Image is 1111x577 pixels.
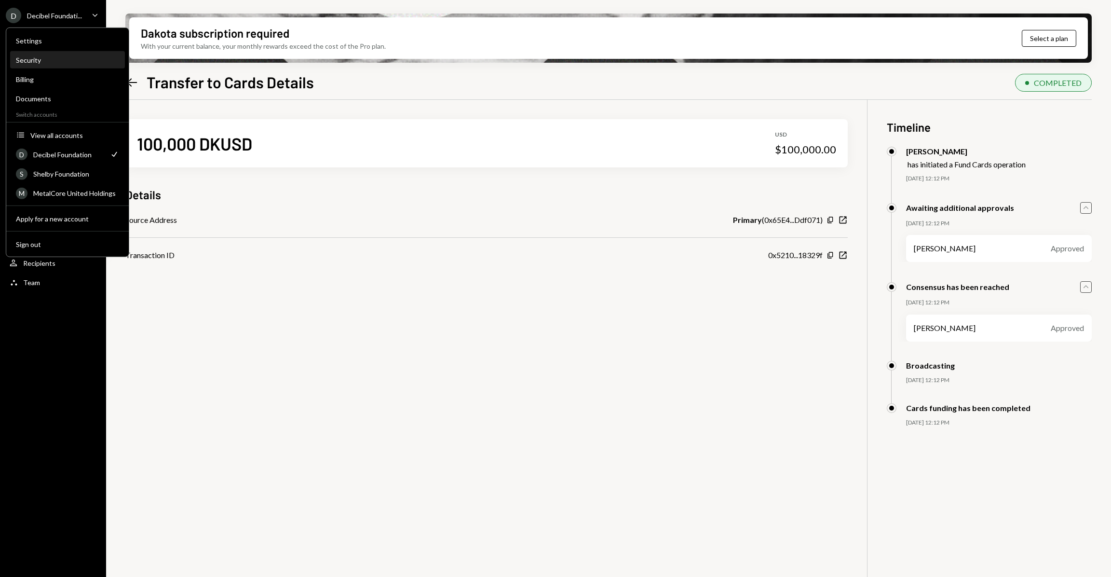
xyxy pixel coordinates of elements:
div: ( 0x65E4...Ddf071 ) [733,214,823,226]
div: Broadcasting [906,361,955,370]
div: Settings [16,37,119,45]
b: Primary [733,214,762,226]
div: [PERSON_NAME] [914,322,976,334]
h3: Details [125,187,161,203]
div: Consensus has been reached [906,282,1009,291]
a: Documents [10,90,125,107]
a: Billing [10,70,125,88]
div: Awaiting additional approvals [906,203,1014,212]
button: Apply for a new account [10,210,125,228]
h3: Timeline [887,119,1092,135]
div: MetalCore United Holdings [33,189,119,197]
div: [DATE] 12:12 PM [906,376,1092,385]
div: [DATE] 12:12 PM [906,419,1092,427]
div: D [6,8,21,23]
a: SShelby Foundation [10,165,125,182]
div: USD [775,131,836,139]
a: Recipients [6,254,100,272]
div: Documents [16,95,119,103]
button: Select a plan [1022,30,1076,47]
div: View all accounts [30,131,119,139]
div: $100,000.00 [775,143,836,156]
a: Team [6,274,100,291]
div: Shelby Foundation [33,170,119,178]
button: View all accounts [10,127,125,144]
div: [DATE] 12:12 PM [906,175,1092,183]
div: [DATE] 12:12 PM [906,299,1092,307]
a: Settings [10,32,125,49]
div: Approved [1051,322,1084,334]
div: [PERSON_NAME] [914,243,976,254]
div: S [16,168,27,179]
div: [DATE] 12:12 PM [906,220,1092,228]
div: D [16,149,27,160]
div: [PERSON_NAME] [906,147,1026,156]
a: Security [10,51,125,69]
div: Cards funding has been completed [906,403,1030,412]
div: Sign out [16,240,119,248]
div: M [16,187,27,199]
div: Approved [1051,243,1084,254]
div: Source Address [125,214,177,226]
div: has initiated a Fund Cards operation [908,160,1026,169]
div: COMPLETED [1034,78,1082,87]
div: Decibel Foundati... [27,12,82,20]
a: MMetalCore United Holdings [10,184,125,202]
div: Decibel Foundation [33,150,104,158]
div: 100,000 DKUSD [137,133,252,154]
div: With your current balance, your monthly rewards exceed the cost of the Pro plan. [141,41,386,51]
div: Dakota subscription required [141,25,289,41]
div: Apply for a new account [16,214,119,222]
div: Transaction ID [125,249,175,261]
div: 0x5210...18329f [768,249,823,261]
div: Switch accounts [6,109,129,118]
button: Sign out [10,236,125,253]
div: Recipients [23,259,55,267]
div: Security [16,56,119,64]
h1: Transfer to Cards Details [147,72,314,92]
div: Billing [16,75,119,83]
div: Team [23,278,40,287]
